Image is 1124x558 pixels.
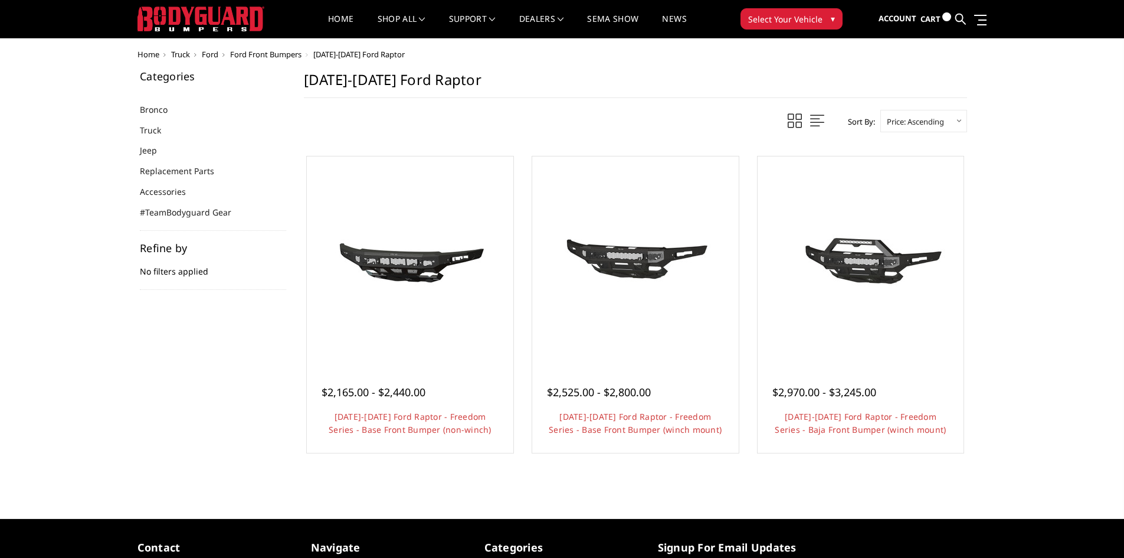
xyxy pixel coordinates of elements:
[140,71,286,81] h5: Categories
[519,15,564,38] a: Dealers
[761,159,961,360] a: 2021-2025 Ford Raptor - Freedom Series - Baja Front Bumper (winch mount) 2021-2025 Ford Raptor - ...
[311,540,467,556] h5: Navigate
[484,540,640,556] h5: Categories
[137,540,293,556] h5: contact
[662,15,686,38] a: News
[541,216,730,304] img: 2021-2025 Ford Raptor - Freedom Series - Base Front Bumper (winch mount)
[587,15,638,38] a: SEMA Show
[310,159,510,360] a: 2021-2025 Ford Raptor - Freedom Series - Base Front Bumper (non-winch) 2021-2025 Ford Raptor - Fr...
[140,144,172,156] a: Jeep
[304,71,967,98] h1: [DATE]-[DATE] Ford Raptor
[879,3,916,35] a: Account
[140,103,182,116] a: Bronco
[230,49,302,60] a: Ford Front Bumpers
[831,12,835,25] span: ▾
[378,15,425,38] a: shop all
[322,385,425,399] span: $2,165.00 - $2,440.00
[841,113,875,130] label: Sort By:
[140,243,286,290] div: No filters applied
[748,13,822,25] span: Select Your Vehicle
[658,540,814,556] h5: signup for email updates
[328,15,353,38] a: Home
[879,13,916,24] span: Account
[449,15,496,38] a: Support
[920,3,951,35] a: Cart
[171,49,190,60] a: Truck
[549,411,722,435] a: [DATE]-[DATE] Ford Raptor - Freedom Series - Base Front Bumper (winch mount)
[313,49,405,60] span: [DATE]-[DATE] Ford Raptor
[740,8,843,30] button: Select Your Vehicle
[140,185,201,198] a: Accessories
[772,385,876,399] span: $2,970.00 - $3,245.00
[137,49,159,60] a: Home
[547,385,651,399] span: $2,525.00 - $2,800.00
[202,49,218,60] a: Ford
[329,411,491,435] a: [DATE]-[DATE] Ford Raptor - Freedom Series - Base Front Bumper (non-winch)
[140,165,229,177] a: Replacement Parts
[140,124,176,136] a: Truck
[137,6,264,31] img: BODYGUARD BUMPERS
[140,243,286,253] h5: Refine by
[775,411,946,435] a: [DATE]-[DATE] Ford Raptor - Freedom Series - Baja Front Bumper (winch mount)
[920,14,941,24] span: Cart
[140,206,246,218] a: #TeamBodyguard Gear
[535,159,736,360] a: 2021-2025 Ford Raptor - Freedom Series - Base Front Bumper (winch mount)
